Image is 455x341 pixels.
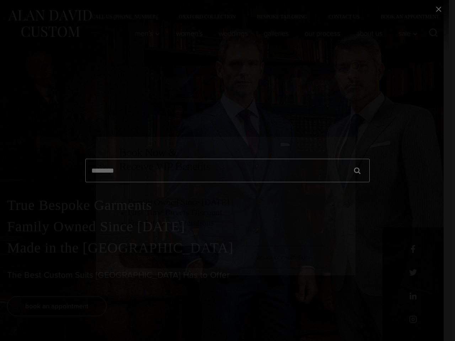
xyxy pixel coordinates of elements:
[119,246,219,268] a: book an appointment
[119,146,332,173] h2: Book Now & Receive VIP Benefits
[233,246,332,268] a: visual consultation
[128,197,332,207] h3: Family Owned Since [DATE]
[128,207,332,218] h3: First Time Buyers Discount
[128,218,332,228] h3: Free Lifetime Alterations
[351,61,360,70] button: Close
